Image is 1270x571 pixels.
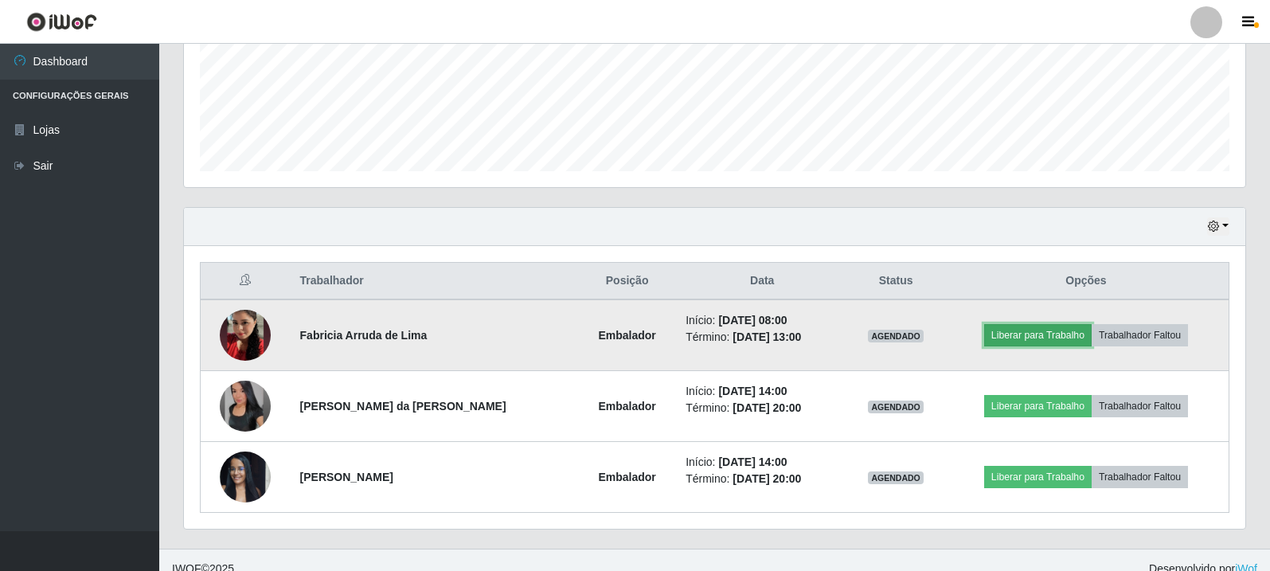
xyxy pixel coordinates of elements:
time: [DATE] 20:00 [733,472,801,485]
li: Início: [686,312,838,329]
li: Término: [686,400,838,417]
strong: Fabricia Arruda de Lima [300,329,428,342]
strong: Embalador [598,329,655,342]
button: Trabalhador Faltou [1092,324,1188,346]
button: Trabalhador Faltou [1092,466,1188,488]
li: Término: [686,329,838,346]
th: Posição [578,263,676,300]
time: [DATE] 14:00 [718,456,787,468]
button: Trabalhador Faltou [1092,395,1188,417]
time: [DATE] 14:00 [718,385,787,397]
th: Opções [944,263,1229,300]
span: AGENDADO [868,471,924,484]
strong: Embalador [598,471,655,483]
th: Trabalhador [291,263,579,300]
time: [DATE] 13:00 [733,330,801,343]
strong: Embalador [598,400,655,413]
img: 1734129237626.jpeg [220,290,271,381]
time: [DATE] 08:00 [718,314,787,327]
strong: [PERSON_NAME] da [PERSON_NAME] [300,400,506,413]
li: Término: [686,471,838,487]
span: AGENDADO [868,401,924,413]
li: Início: [686,454,838,471]
img: 1737733011541.jpeg [220,443,271,510]
button: Liberar para Trabalho [984,324,1092,346]
time: [DATE] 20:00 [733,401,801,414]
span: AGENDADO [868,330,924,342]
img: CoreUI Logo [26,12,97,32]
button: Liberar para Trabalho [984,466,1092,488]
img: 1750472737511.jpeg [220,381,271,432]
button: Liberar para Trabalho [984,395,1092,417]
strong: [PERSON_NAME] [300,471,393,483]
li: Início: [686,383,838,400]
th: Data [676,263,848,300]
th: Status [848,263,944,300]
